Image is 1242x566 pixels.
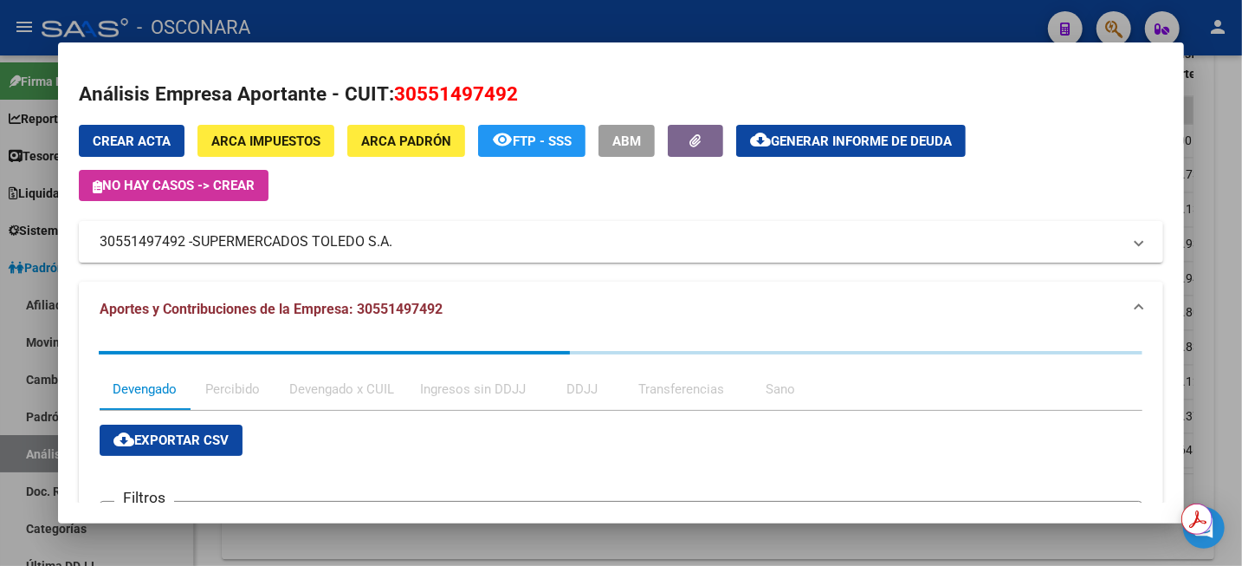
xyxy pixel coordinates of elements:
[361,133,451,149] span: ARCA Padrón
[100,301,443,317] span: Aportes y Contribuciones de la Empresa: 30551497492
[736,125,966,157] button: Generar informe de deuda
[420,380,526,399] div: Ingresos sin DDJJ
[79,80,1163,109] h2: Análisis Empresa Aportante - CUIT:
[113,433,229,448] span: Exportar CSV
[750,129,771,150] mat-icon: cloud_download
[192,231,392,252] span: SUPERMERCADOS TOLEDO S.A.
[79,170,268,201] button: No hay casos -> Crear
[113,380,177,399] div: Devengado
[478,125,585,157] button: FTP - SSS
[638,380,724,399] div: Transferencias
[211,133,320,149] span: ARCA Impuestos
[100,231,1122,252] mat-panel-title: 30551497492 -
[197,125,334,157] button: ARCA Impuestos
[598,125,655,157] button: ABM
[79,282,1163,337] mat-expansion-panel-header: Aportes y Contribuciones de la Empresa: 30551497492
[93,133,171,149] span: Crear Acta
[206,380,261,399] div: Percibido
[93,178,255,193] span: No hay casos -> Crear
[113,429,134,450] mat-icon: cloud_download
[114,488,174,507] h3: Filtros
[79,221,1163,263] mat-expansion-panel-header: 30551497492 -SUPERMERCADOS TOLEDO S.A.
[100,425,243,456] button: Exportar CSV
[347,125,465,157] button: ARCA Padrón
[612,133,641,149] span: ABM
[566,380,598,399] div: DDJJ
[513,133,572,149] span: FTP - SSS
[79,125,184,157] button: Crear Acta
[766,380,795,399] div: Sano
[394,82,518,105] span: 30551497492
[492,129,513,150] mat-icon: remove_red_eye
[289,380,394,399] div: Devengado x CUIL
[771,133,952,149] span: Generar informe de deuda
